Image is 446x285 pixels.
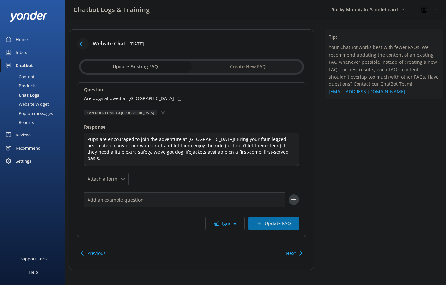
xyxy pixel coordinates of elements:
div: Support Docs [20,252,47,265]
a: Content [4,72,65,81]
a: Products [4,81,65,90]
span: Attach a form [88,175,121,183]
div: Settings [16,154,31,168]
a: Reports [4,118,65,127]
p: Your ChatBot works best with fewer FAQs. We recommend updating the content of an existing FAQ whe... [329,44,439,95]
div: Reports [4,118,34,127]
textarea: Pups are encouraged to join the adventure at [GEOGRAPHIC_DATA]! Bring your four-legged first mate... [84,133,299,166]
div: Pop-up messages [4,109,53,118]
p: Are dogs allowed at [GEOGRAPHIC_DATA] [84,95,174,102]
h4: Website Chat [93,40,125,48]
label: Question [84,86,299,93]
div: Recommend [16,141,40,154]
button: Ignore [205,217,245,230]
img: yonder-white-logo.png [10,11,47,22]
a: [EMAIL_ADDRESS][DOMAIN_NAME] [329,88,405,95]
a: Pop-up messages [4,109,65,118]
span: Rocky Mountain Paddleboard [331,7,398,13]
h4: Tip: [329,33,439,41]
div: Products [4,81,36,90]
div: Chat Logs [4,90,39,99]
a: Website Widget [4,99,65,109]
div: Content [4,72,35,81]
div: Chatbot [16,59,33,72]
label: Response [84,123,299,131]
p: [DATE] [129,40,144,47]
a: Chat Logs [4,90,65,99]
h3: Chatbot Logs & Training [73,5,150,15]
button: Previous [87,247,106,260]
div: Reviews [16,128,31,141]
button: Update FAQ [248,217,299,230]
div: Can dogs come to [GEOGRAPHIC_DATA] [84,110,157,115]
div: Help [29,265,38,278]
div: Inbox [16,46,27,59]
div: Home [16,33,28,46]
input: Add an example question [84,192,285,207]
button: Next [286,247,296,260]
div: Website Widget [4,99,49,109]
